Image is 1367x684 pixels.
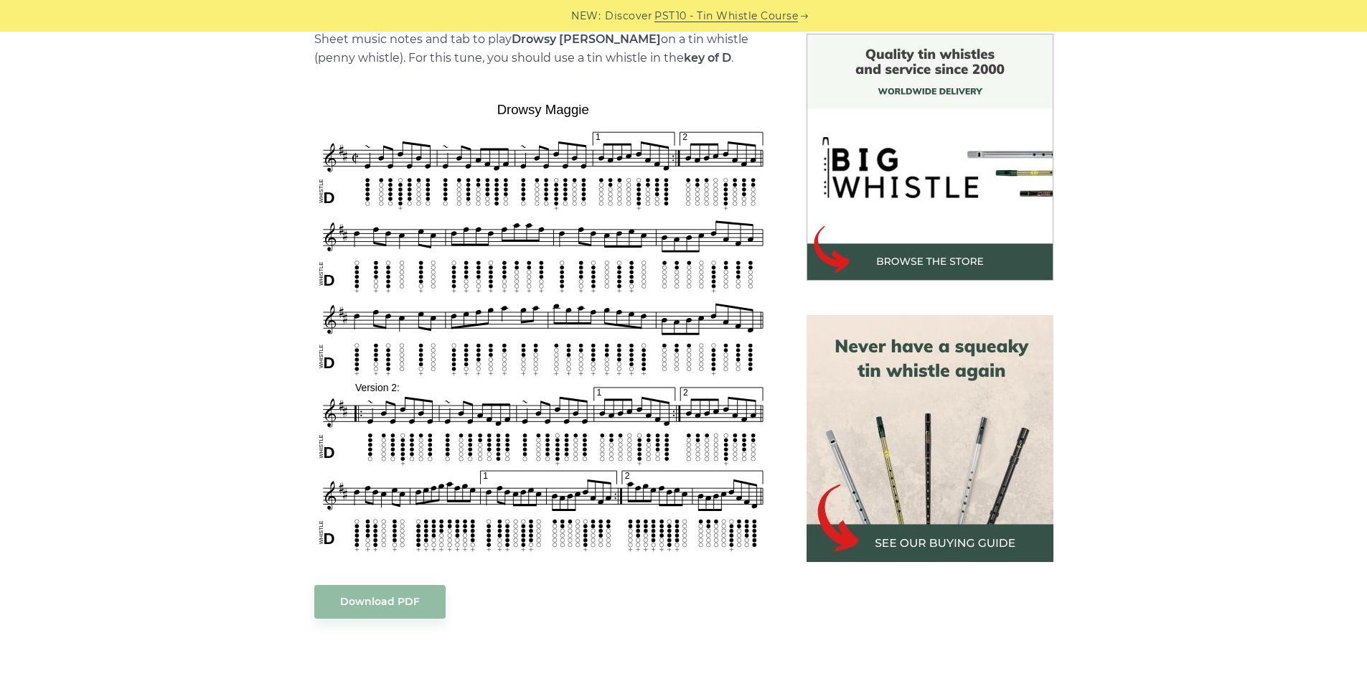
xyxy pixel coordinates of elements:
[807,315,1053,562] img: tin whistle buying guide
[807,34,1053,281] img: BigWhistle Tin Whistle Store
[684,51,731,65] strong: key of D
[314,585,446,619] a: Download PDF
[605,8,652,24] span: Discover
[654,8,798,24] a: PST10 - Tin Whistle Course
[314,30,772,67] p: Sheet music notes and tab to play on a tin whistle (penny whistle). For this tune, you should use...
[571,8,601,24] span: NEW:
[314,97,772,556] img: Drowsy Maggie Tin Whistle Tabs & Sheet Music
[512,32,661,46] strong: Drowsy [PERSON_NAME]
